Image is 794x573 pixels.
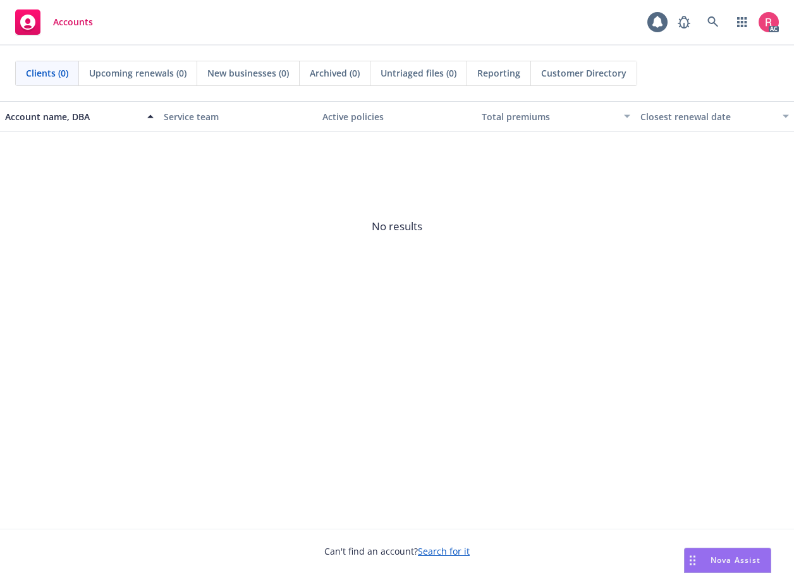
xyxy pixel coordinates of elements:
[635,101,794,132] button: Closest renewal date
[310,66,360,80] span: Archived (0)
[159,101,317,132] button: Service team
[164,110,312,123] div: Service team
[5,110,140,123] div: Account name, DBA
[10,4,98,40] a: Accounts
[700,9,726,35] a: Search
[324,545,470,558] span: Can't find an account?
[418,545,470,557] a: Search for it
[482,110,616,123] div: Total premiums
[477,66,520,80] span: Reporting
[26,66,68,80] span: Clients (0)
[711,555,760,565] span: Nova Assist
[477,101,635,132] button: Total premiums
[53,17,93,27] span: Accounts
[317,101,476,132] button: Active policies
[759,12,779,32] img: photo
[684,548,771,573] button: Nova Assist
[381,66,456,80] span: Untriaged files (0)
[322,110,471,123] div: Active policies
[541,66,626,80] span: Customer Directory
[685,548,700,572] div: Drag to move
[671,9,697,35] a: Report a Bug
[730,9,755,35] a: Switch app
[640,110,775,123] div: Closest renewal date
[89,66,186,80] span: Upcoming renewals (0)
[207,66,289,80] span: New businesses (0)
